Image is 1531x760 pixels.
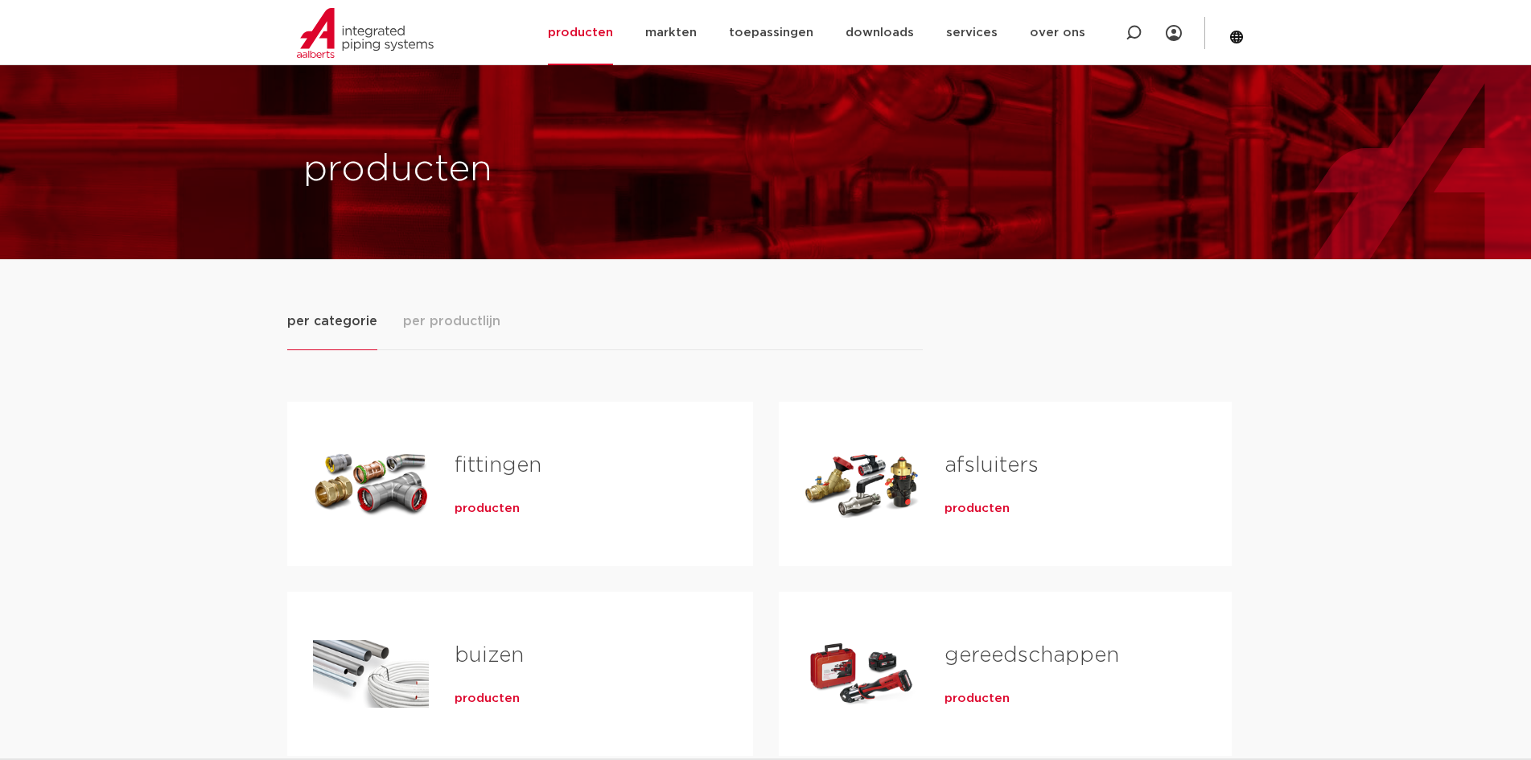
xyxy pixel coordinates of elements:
[403,312,500,331] span: per productlijn
[945,691,1010,707] a: producten
[455,645,524,666] a: buizen
[455,455,541,476] a: fittingen
[945,501,1010,517] a: producten
[303,144,758,196] h1: producten
[455,691,520,707] a: producten
[945,645,1119,666] a: gereedschappen
[945,455,1039,476] a: afsluiters
[455,501,520,517] a: producten
[287,312,377,331] span: per categorie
